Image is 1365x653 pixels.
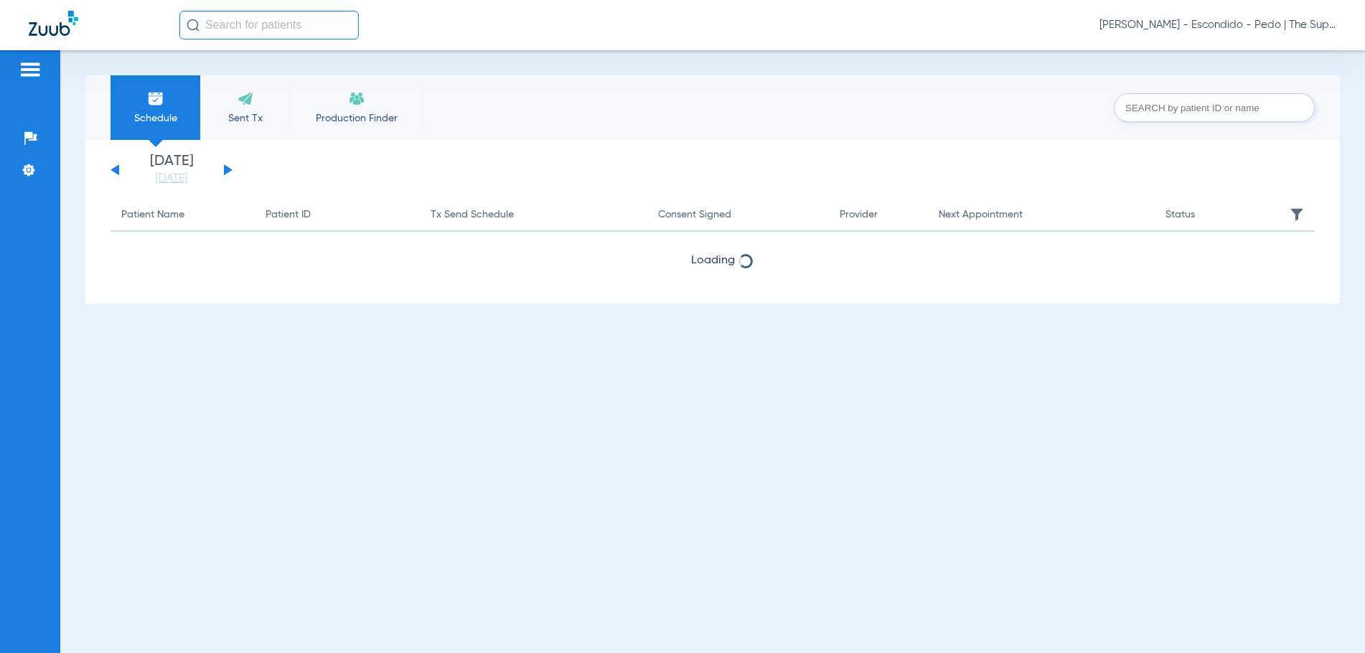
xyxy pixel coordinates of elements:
[840,207,917,222] div: Provider
[179,11,359,39] input: Search for patients
[840,207,878,222] div: Provider
[29,11,78,36] img: Zuub Logo
[1114,93,1315,122] input: SEARCH by patient ID or name
[301,111,412,126] span: Production Finder
[211,111,279,126] span: Sent Tx
[266,207,409,222] div: Patient ID
[1099,18,1336,32] span: [PERSON_NAME] - Escondido - Pedo | The Super Dentists
[19,61,42,78] img: hamburger-icon
[431,207,514,222] div: Tx Send Schedule
[147,90,164,107] img: Schedule
[939,207,1023,222] div: Next Appointment
[121,207,184,222] div: Patient Name
[1290,207,1304,222] img: filter.svg
[431,207,636,222] div: Tx Send Schedule
[111,253,1315,268] span: Loading
[237,90,254,107] img: Sent Tx
[1165,207,1195,222] div: Status
[1165,207,1268,222] div: Status
[348,90,365,107] img: Recare
[128,172,215,186] a: [DATE]
[121,111,189,126] span: Schedule
[658,207,818,222] div: Consent Signed
[658,207,731,222] div: Consent Signed
[266,207,311,222] div: Patient ID
[939,207,1144,222] div: Next Appointment
[128,154,215,186] li: [DATE]
[121,207,244,222] div: Patient Name
[187,19,200,32] img: Search Icon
